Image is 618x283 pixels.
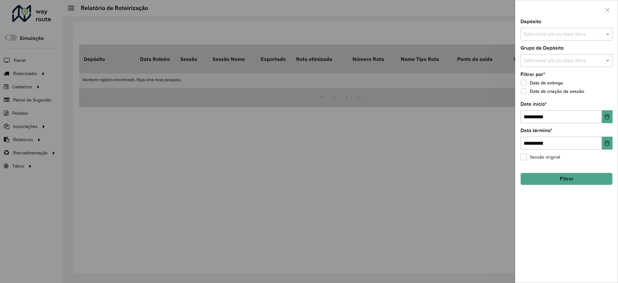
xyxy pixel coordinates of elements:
label: Sessão original [520,154,560,161]
label: Filtrar por [520,71,545,78]
label: Data de entrega [520,80,563,86]
button: Choose Date [602,110,613,123]
label: Data término [520,127,552,134]
label: Grupo de Depósito [520,44,564,52]
button: Choose Date [602,137,613,150]
label: Data início [520,100,547,108]
button: Filtrar [520,173,613,185]
label: Data de criação da sessão [520,88,584,94]
label: Depósito [520,18,541,25]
